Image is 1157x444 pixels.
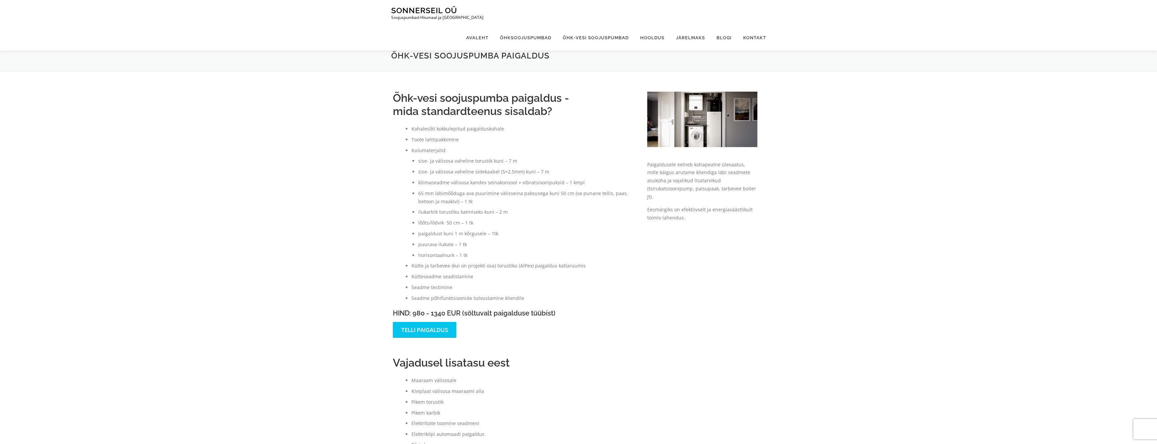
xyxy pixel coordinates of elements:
h2: Õhk-vesi soojuspumba paigaldus - mida standardteenus sisaldab? [393,92,634,118]
li: Elektrikilpi automaadi paigaldus [411,430,634,438]
li: Pikem torustik [411,398,634,406]
a: Kontakt [737,25,766,50]
li: Kütteseadme seadistamine [411,273,634,281]
a: Telli paigaldus [393,322,456,338]
li: horisontaalnurk – 1 tk [418,251,634,259]
p: Soojuspumbad Hiiumaal ja [GEOGRAPHIC_DATA] [391,15,483,20]
h3: HIND: 980 - 1340 EUR (sõltuvalt paigalduse tüübist) [393,309,634,317]
a: Õhk-vesi soojuspumbad [557,25,634,50]
span: Eesmärgiks on efektiivselt ja energiasäästlikult toimiv lahendus. [647,206,753,221]
h2: Vajadusel lisatasu eest [393,356,634,369]
h1: Õhk-vesi soojuspumba paigaldus [391,50,766,61]
li: Maaraam välisosale [411,376,634,384]
li: Elektritoite toomine seadmeni [411,419,634,427]
li: Kiviplaat välisosa maaraami alla [411,387,634,395]
li: kliimaseadme välisosa kandev seinakonsool + vibratsioonipuksid – 1 kmpl [418,179,634,187]
li: Seadme testimine [411,283,634,291]
li: sise- ja välisosa vaheline torustik kuni – 7 m [418,157,634,165]
li: sise- ja välisosa vaheline sidekaabel (5×2,5mm) kuni – 7 m [418,168,634,176]
a: Avaleht [460,25,494,50]
span: Paigaldusele eelneb kohapealne ülevaatus, mille käigus arutame kliendiga läbi seadmete asukoha ja... [647,161,756,200]
li: Kulumaterjalid: [411,146,634,259]
li: Kütte ja tarbevee (kui on projekti osa) torustiku (AlPex) paigaldus katlaruumis [411,262,634,270]
li: Pikem karbik [411,409,634,417]
li: Toote lahtipakkimine [411,136,634,144]
a: Hooldus [634,25,670,50]
a: Õhksoojuspumbad [494,25,557,50]
li: 65 mm läbimõõduga ava puurimine välisseina paksusega kuni 50 cm (va punane tellis, paas, betoon j... [418,189,634,206]
img: Daikin [647,92,758,147]
li: Kohalesõit kokkulepitud paigalduskohale [411,125,634,133]
li: Seadme põhifunktsioonide tutvustamine kliendile [411,294,634,302]
li: paigaldust kuni 1 m kõrgusele – 1tk [418,230,634,238]
li: puurava ilukate – 1 tk [418,240,634,249]
a: Blogi [711,25,737,50]
a: Sonnerseil OÜ [391,6,457,15]
li: ilukarbik torustiku katmiseks kuni – 2 m [418,208,634,216]
li: lõõts/lõdvik 50 cm – 1 tk [418,219,634,227]
a: Järelmaks [670,25,711,50]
